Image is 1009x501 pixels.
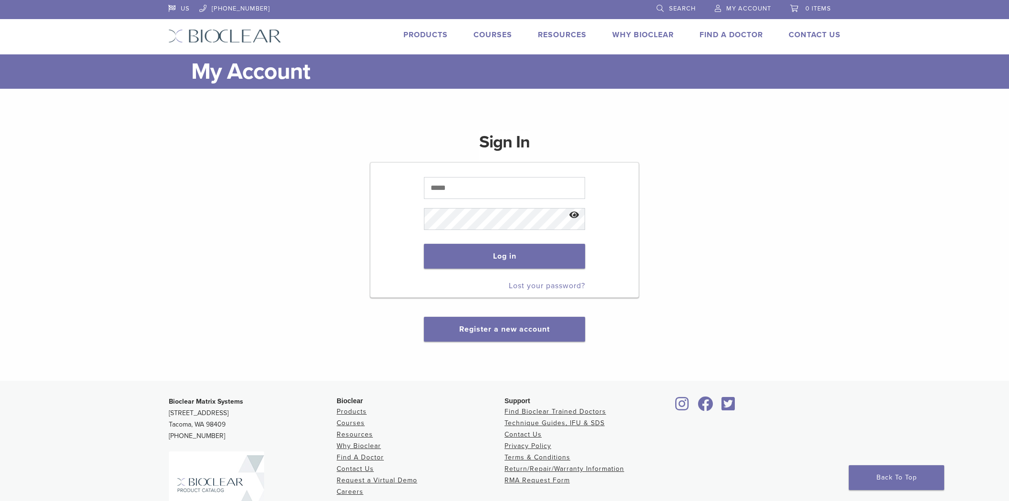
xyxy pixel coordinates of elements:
a: Bioclear [718,402,738,412]
a: Why Bioclear [612,30,674,40]
h1: Sign In [479,131,530,161]
a: Back To Top [849,465,944,490]
span: My Account [726,5,771,12]
a: Products [337,407,367,416]
a: Why Bioclear [337,442,381,450]
a: Bioclear [672,402,692,412]
strong: Bioclear Matrix Systems [169,397,243,406]
a: Contact Us [337,465,374,473]
a: Contact Us [504,430,542,438]
a: Find A Doctor [700,30,763,40]
h1: My Account [191,54,841,89]
a: Bioclear [694,402,716,412]
a: Contact Us [789,30,841,40]
button: Show password [564,203,585,228]
span: Search [669,5,696,12]
a: Find Bioclear Trained Doctors [504,407,606,416]
a: Terms & Conditions [504,453,570,461]
a: Find A Doctor [337,453,384,461]
a: Technique Guides, IFU & SDS [504,419,605,427]
p: [STREET_ADDRESS] Tacoma, WA 98409 [PHONE_NUMBER] [169,396,337,442]
a: Request a Virtual Demo [337,476,417,484]
span: Bioclear [337,397,363,405]
a: Return/Repair/Warranty Information [504,465,624,473]
a: Courses [337,419,365,427]
a: Lost your password? [509,281,585,291]
a: Products [403,30,448,40]
a: Careers [337,488,363,496]
img: Bioclear [168,29,281,43]
a: Courses [474,30,512,40]
a: Resources [337,430,373,438]
span: 0 items [805,5,831,12]
button: Register a new account [424,317,585,342]
a: RMA Request Form [504,476,570,484]
a: Privacy Policy [504,442,551,450]
button: Log in [424,244,585,269]
span: Support [504,397,530,405]
a: Register a new account [459,324,550,334]
a: Resources [538,30,587,40]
